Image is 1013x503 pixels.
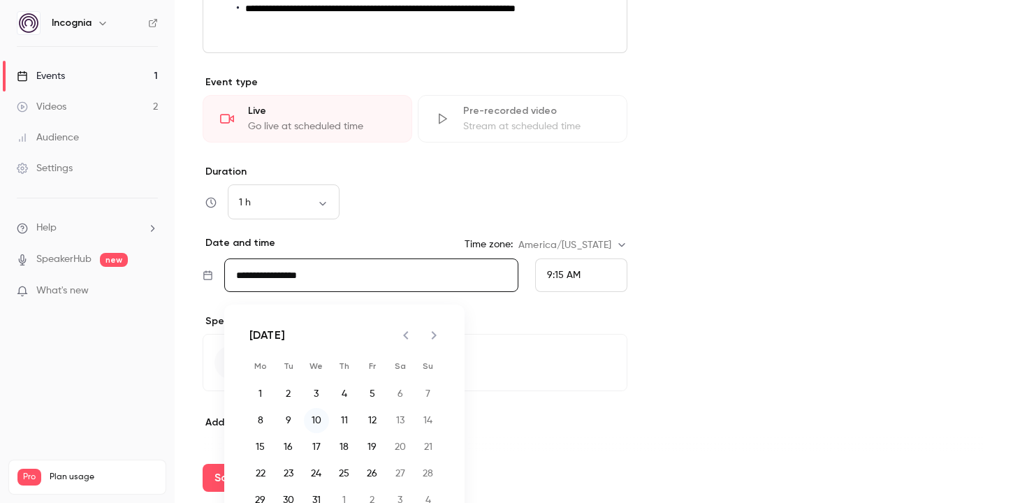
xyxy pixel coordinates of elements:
[276,461,301,486] button: 23
[360,408,385,433] button: 12
[547,270,581,280] span: 9:15 AM
[248,435,273,460] button: 15
[36,252,92,267] a: SpeakerHub
[248,408,273,433] button: 8
[17,100,66,114] div: Videos
[228,196,340,210] div: 1 h
[203,165,627,179] label: Duration
[332,461,357,486] button: 25
[203,236,275,250] p: Date and time
[360,381,385,407] button: 5
[388,381,413,407] button: 6
[416,435,441,460] button: 21
[360,435,385,460] button: 19
[388,408,413,433] button: 13
[388,352,413,380] span: Saturday
[248,104,395,118] div: Live
[332,408,357,433] button: 11
[17,12,40,34] img: Incognia
[392,321,420,349] button: Previous month
[17,69,65,83] div: Events
[304,352,329,380] span: Wednesday
[304,435,329,460] button: 17
[276,408,301,433] button: 9
[36,284,89,298] span: What's new
[276,381,301,407] button: 2
[203,334,627,391] button: Add speaker
[420,321,448,349] button: Next month
[205,416,278,428] span: Add to channel
[276,435,301,460] button: 16
[416,408,441,433] button: 14
[248,352,273,380] span: Monday
[388,435,413,460] button: 20
[17,131,79,145] div: Audience
[416,461,441,486] button: 28
[248,119,395,133] div: Go live at scheduled time
[36,221,57,235] span: Help
[304,461,329,486] button: 24
[416,381,441,407] button: 7
[332,381,357,407] button: 4
[203,95,412,143] div: LiveGo live at scheduled time
[50,472,157,483] span: Plan usage
[465,238,513,251] label: Time zone:
[203,75,627,89] p: Event type
[203,314,627,328] p: Speakers
[360,352,385,380] span: Friday
[203,464,253,492] button: Save
[418,95,627,143] div: Pre-recorded videoStream at scheduled time
[17,221,158,235] li: help-dropdown-opener
[249,327,285,344] div: [DATE]
[332,435,357,460] button: 18
[360,461,385,486] button: 26
[52,16,92,30] h6: Incognia
[332,352,357,380] span: Thursday
[304,408,329,433] button: 10
[518,238,627,252] div: America/[US_STATE]
[248,461,273,486] button: 22
[388,461,413,486] button: 27
[17,469,41,486] span: Pro
[276,352,301,380] span: Tuesday
[535,258,627,292] div: From
[463,104,610,118] div: Pre-recorded video
[100,253,128,267] span: new
[17,161,73,175] div: Settings
[248,381,273,407] button: 1
[304,381,329,407] button: 3
[416,352,441,380] span: Sunday
[463,119,610,133] div: Stream at scheduled time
